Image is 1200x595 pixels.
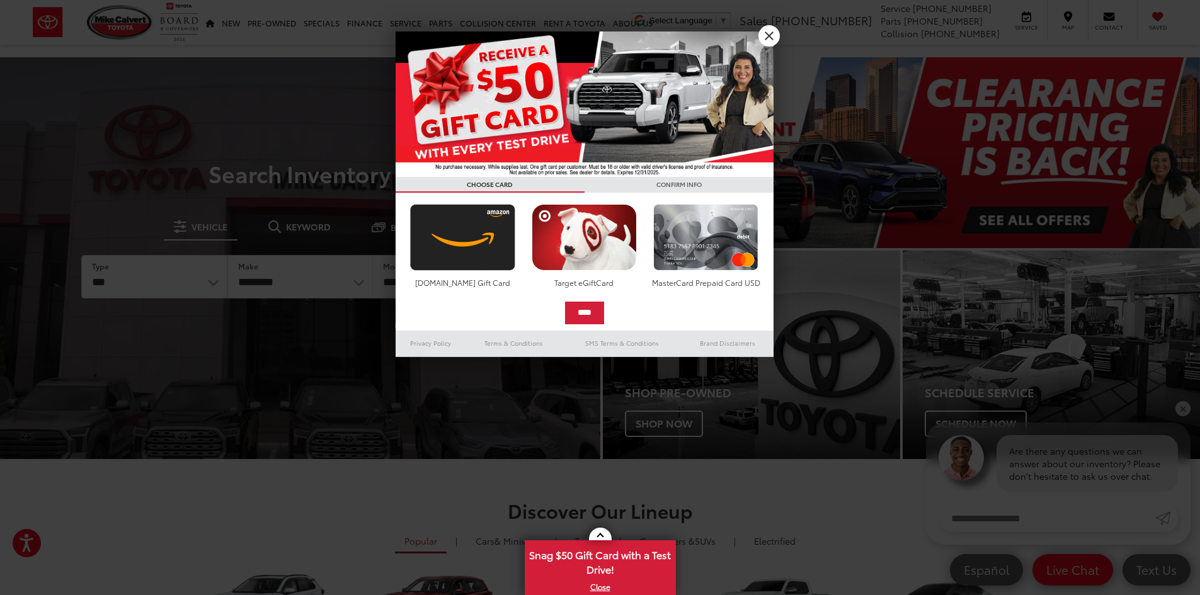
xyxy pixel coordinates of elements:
a: Terms & Conditions [466,336,562,351]
span: Snag $50 Gift Card with a Test Drive! [526,541,675,580]
div: Target eGiftCard [529,277,640,288]
a: Brand Disclaimers [682,336,774,351]
h3: CONFIRM INFO [585,177,774,193]
div: [DOMAIN_NAME] Gift Card [407,277,518,288]
img: 55838_top_625864.jpg [396,31,774,177]
img: mastercard.png [650,204,762,271]
a: Privacy Policy [396,336,466,351]
img: amazoncard.png [407,204,518,271]
a: SMS Terms & Conditions [563,336,682,351]
img: targetcard.png [529,204,640,271]
div: MasterCard Prepaid Card USD [650,277,762,288]
h3: CHOOSE CARD [396,177,585,193]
